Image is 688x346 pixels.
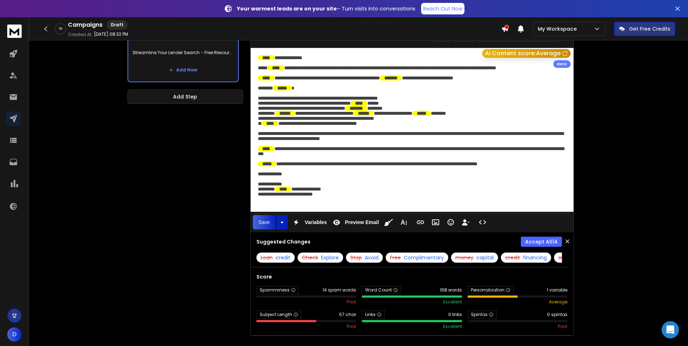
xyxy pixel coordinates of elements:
[330,215,380,229] button: Preview Email
[362,311,385,319] span: Links
[256,273,568,280] h3: Score
[321,254,339,261] span: Explore
[558,324,567,329] span: poor
[549,299,567,305] span: average
[468,286,514,294] span: Personalization
[404,254,444,261] span: Complimentary
[289,215,328,229] button: Variables
[629,25,670,32] p: Get Free Credits
[443,324,462,329] span: excellent
[339,312,356,317] span: 57 char
[343,219,380,225] span: Preview Email
[429,215,442,229] button: Insert Image (Ctrl+P)
[448,312,462,317] span: 0 links
[421,3,464,14] a: Reach Out Now
[107,20,127,30] div: Draft
[350,254,362,261] span: Stop
[127,89,243,104] button: Add Step
[237,5,337,12] strong: Your warmest leads are on your site
[444,215,458,229] button: Emoticons
[94,31,128,37] p: [DATE] 08:32 PM
[7,327,22,342] button: D
[323,287,356,293] span: 14 spam words
[423,5,462,12] p: Reach Out Now
[455,254,473,261] span: money
[547,287,567,293] span: 1 variable
[253,215,276,229] button: Save
[127,21,239,82] li: Step1CC/BCCA/Z TestStreamline Your Lender Search - Free Resource for BrokersAdd New
[547,312,567,317] span: 0 spintax
[476,215,489,229] button: Code View
[347,324,356,329] span: poor
[303,219,328,225] span: Variables
[662,321,679,338] div: Open Intercom Messenger
[68,21,103,29] h1: Campaigns
[133,43,234,63] p: Streamline Your Lender Search - Free Resource for Brokers
[390,254,401,261] span: Free
[553,60,571,68] div: Beta
[459,215,473,229] button: Insert Unsubscribe Link
[468,311,497,319] span: Spintax
[362,286,401,294] span: Word Count
[505,254,520,261] span: credit
[276,254,290,261] span: credit
[7,25,22,38] img: logo
[476,254,494,261] span: capital
[347,299,356,305] span: poor
[440,287,462,293] span: 168 words
[523,254,547,261] span: financing
[521,237,562,247] button: Accept All14
[558,254,576,261] span: access
[68,32,92,38] p: Created At:
[59,27,62,31] p: 0 %
[256,286,299,294] span: Spamminess
[443,299,462,305] span: excellent
[256,311,301,319] span: Subject Length
[237,5,415,12] p: – Turn visits into conversations
[614,22,675,36] button: Get Free Credits
[163,63,203,77] button: Add New
[302,254,318,261] span: Check
[261,254,273,261] span: Loan
[397,215,411,229] button: More Text
[365,254,378,261] span: Avoid
[538,25,580,32] p: My Workspace
[482,49,571,58] button: AI Content score:Average
[256,238,311,245] h3: Suggested Changes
